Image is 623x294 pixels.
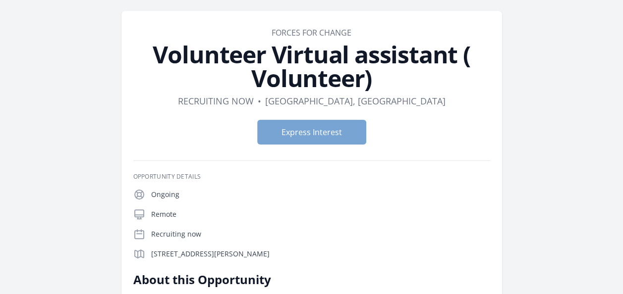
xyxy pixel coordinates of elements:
p: [STREET_ADDRESS][PERSON_NAME] [151,249,490,259]
p: Ongoing [151,190,490,199]
p: Remote [151,209,490,219]
dd: [GEOGRAPHIC_DATA], [GEOGRAPHIC_DATA] [265,94,446,108]
dd: Recruiting now [178,94,254,108]
button: Express Interest [257,120,366,145]
p: Recruiting now [151,229,490,239]
h1: Volunteer Virtual assistant ( Volunteer) [133,43,490,90]
h3: Opportunity Details [133,173,490,181]
h2: About this Opportunity [133,272,423,288]
a: Forces for Change [272,27,351,38]
div: • [258,94,261,108]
